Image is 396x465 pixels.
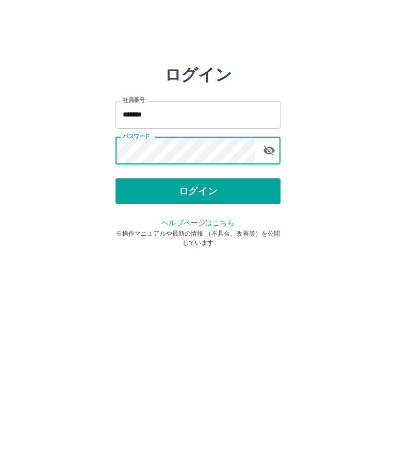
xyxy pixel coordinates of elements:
h2: ログイン [164,65,232,85]
label: 社員番号 [123,96,144,104]
a: ヘルプページはこちら [161,219,234,227]
p: ※操作マニュアルや最新の情報 （不具合、改善等）を公開しています [115,229,280,247]
label: パスワード [123,132,150,140]
button: ログイン [115,178,280,204]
